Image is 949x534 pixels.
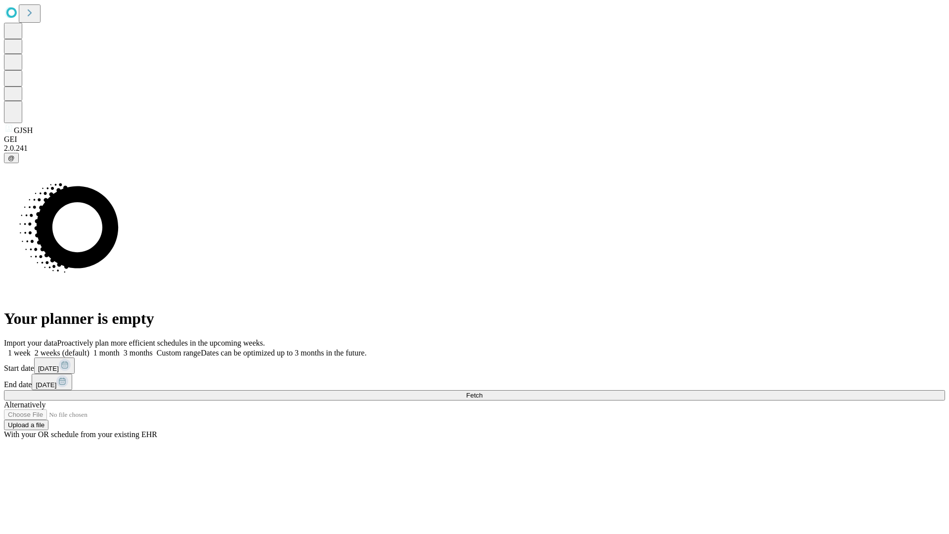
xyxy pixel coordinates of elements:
span: Custom range [157,349,201,357]
button: [DATE] [32,374,72,390]
button: Upload a file [4,420,48,430]
div: Start date [4,357,945,374]
span: 1 week [8,349,31,357]
span: [DATE] [36,381,56,389]
span: @ [8,154,15,162]
span: Proactively plan more efficient schedules in the upcoming weeks. [57,339,265,347]
button: [DATE] [34,357,75,374]
button: @ [4,153,19,163]
span: Import your data [4,339,57,347]
span: Dates can be optimized up to 3 months in the future. [201,349,366,357]
span: With your OR schedule from your existing EHR [4,430,157,439]
span: GJSH [14,126,33,134]
h1: Your planner is empty [4,310,945,328]
div: GEI [4,135,945,144]
span: [DATE] [38,365,59,372]
div: 2.0.241 [4,144,945,153]
span: 2 weeks (default) [35,349,89,357]
span: Alternatively [4,400,45,409]
button: Fetch [4,390,945,400]
span: 3 months [124,349,153,357]
span: Fetch [466,392,482,399]
div: End date [4,374,945,390]
span: 1 month [93,349,120,357]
